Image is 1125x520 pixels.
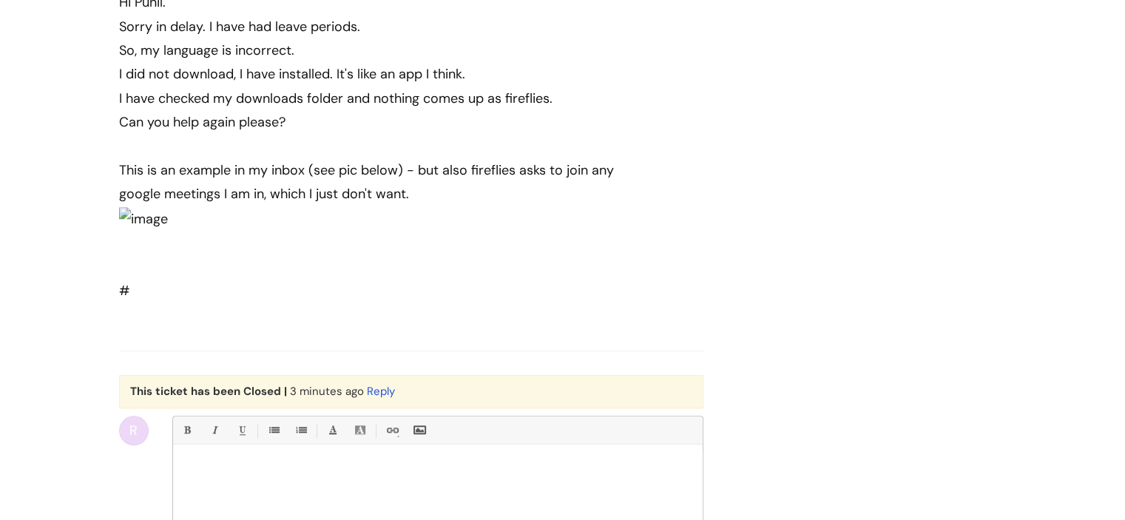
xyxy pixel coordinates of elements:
[178,421,196,439] a: Bold (Ctrl-B)
[119,158,650,206] div: This is an example in my inbox (see pic below) - but also fireflies asks to join any google meeti...
[130,384,287,399] b: This ticket has been Closed |
[232,421,251,439] a: Underline(Ctrl-U)
[323,421,342,439] a: Font Color
[205,421,223,439] a: Italic (Ctrl-I)
[119,62,650,86] div: I did not download, I have installed. It's like an app I think.
[119,416,149,445] div: R
[119,207,168,231] img: image
[119,15,650,38] div: Sorry in delay. I have had leave periods.
[264,421,283,439] a: • Unordered List (Ctrl-Shift-7)
[290,384,364,399] span: Wed, 27 Aug, 2025 at 9:45 AM
[382,421,401,439] a: Link
[119,87,650,110] div: I have checked my downloads folder and nothing comes up as fireflies.
[410,421,428,439] a: Insert Image...
[351,421,369,439] a: Back Color
[119,38,650,62] div: So, my language is incorrect.
[291,421,310,439] a: 1. Ordered List (Ctrl-Shift-8)
[119,110,650,134] div: Can you help again please?
[367,384,395,399] a: Reply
